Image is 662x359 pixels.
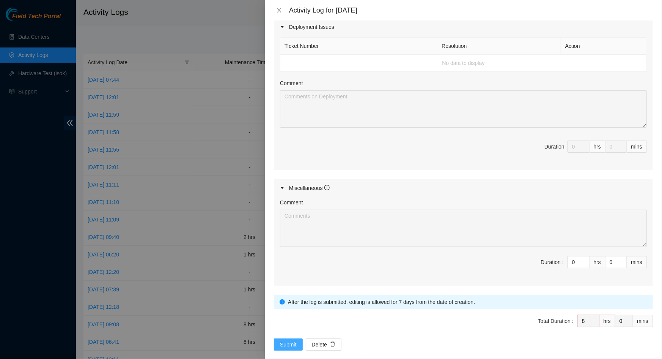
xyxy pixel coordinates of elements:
div: mins [627,256,647,268]
span: caret-right [280,186,285,190]
span: close [276,7,282,13]
span: info-circle [280,299,285,305]
div: Duration : [541,258,564,266]
div: mins [627,141,647,153]
textarea: Comment [280,210,647,247]
div: Deployment Issues [274,18,653,36]
div: Activity Log for [DATE] [289,6,653,14]
div: hrs [590,256,605,268]
th: Resolution [437,38,561,55]
td: No data to display [280,55,647,72]
span: Delete [312,340,327,349]
div: Miscellaneous [289,184,330,192]
div: hrs [590,141,605,153]
th: Ticket Number [280,38,437,55]
div: hrs [599,315,615,327]
span: info-circle [324,185,330,190]
button: Deletedelete [306,338,341,351]
span: Submit [280,340,297,349]
span: caret-right [280,25,285,29]
label: Comment [280,79,303,87]
div: Miscellaneous info-circle [274,179,653,197]
span: delete [330,342,335,348]
div: After the log is submitted, editing is allowed for 7 days from the date of creation. [288,298,647,306]
button: Submit [274,338,303,351]
th: Action [561,38,647,55]
button: Close [274,7,285,14]
textarea: Comment [280,90,647,128]
div: mins [633,315,653,327]
div: Total Duration : [538,317,574,325]
label: Comment [280,198,303,207]
div: Duration [544,142,565,151]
